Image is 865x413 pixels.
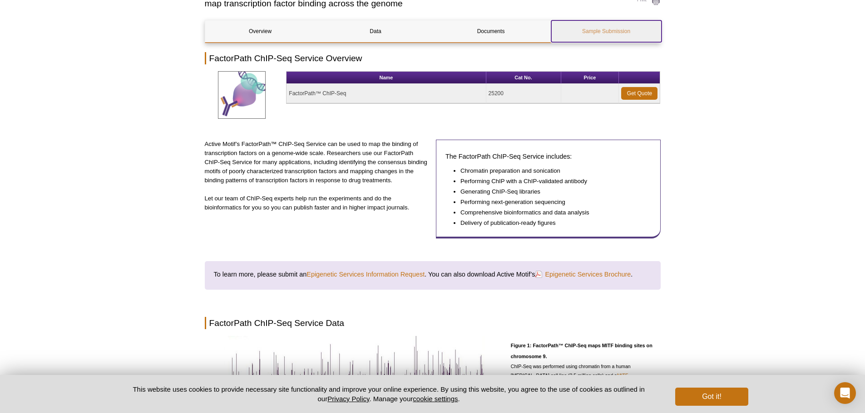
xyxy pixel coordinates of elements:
[205,317,661,329] h2: FactorPath ChIP-Seq Service Data
[675,388,748,406] button: Got it!
[551,20,662,42] a: Sample Submission
[117,384,661,403] p: This website uses cookies to provide necessary site functionality and improve your online experie...
[460,177,642,186] li: Performing ChIP with a ChIP-validated antibody
[511,373,628,396] a: MITF ([MEDICAL_DATA]-associated Transcription Factor) [MEDICAL_DATA]
[205,194,430,212] p: Let our team of ChIP-Seq experts help run the experiments and do the bioinformatics for you so yo...
[436,20,546,42] a: Documents
[511,337,661,362] h3: Figure 1: FactorPath™ ChIP-Seq maps MITF binding sites on chromosome 9.
[321,20,431,42] a: Data
[535,269,631,279] a: Epigenetic Services Brochure
[460,219,642,228] li: Delivery of publication-ready figures
[621,87,657,100] a: Get Quote
[205,52,661,64] h2: FactorPath ChIP-Seq Service Overview
[306,270,425,278] a: Epigenetic Services Information Request
[460,198,642,207] li: Performing next-generation sequencing
[486,72,561,84] th: Cat No.
[561,72,619,84] th: Price
[460,208,642,217] li: Comprehensive bioinformatics and data analysis
[445,151,651,162] h3: The FactorPath ChIP-Seq Service includes:
[834,382,856,404] div: Open Intercom Messenger
[205,140,430,185] p: Active Motif’s FactorPath™ ChIP-Seq Service can be used to map the binding of transcription facto...
[327,395,369,403] a: Privacy Policy
[287,84,486,103] td: FactorPath™ ChIP-Seq
[218,71,266,119] img: Transcription Factors
[460,166,642,175] li: Chromatin preparation and sonication
[486,84,561,103] td: 25200
[214,270,652,278] h4: To learn more, please submit an . You can also download Active Motif’s .
[287,72,486,84] th: Name
[413,395,458,403] button: cookie settings
[460,187,642,196] li: Generating ChIP-Seq libraries
[205,20,316,42] a: Overview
